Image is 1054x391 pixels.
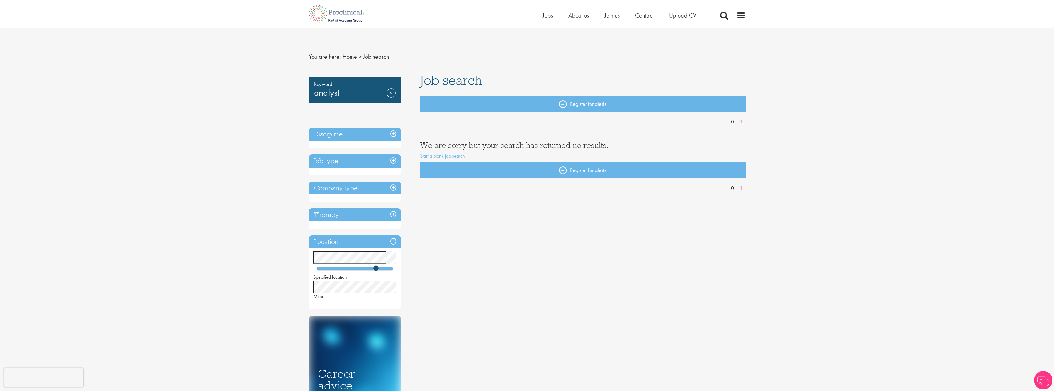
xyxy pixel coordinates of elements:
a: Join us [604,11,620,19]
a: Upload CV [669,11,696,19]
iframe: reCAPTCHA [4,368,83,387]
a: Jobs [543,11,553,19]
h3: Company type [309,182,401,195]
span: Job search [363,53,389,61]
span: Miles [313,293,324,300]
span: Specified location [313,274,347,280]
div: analyst [309,77,401,103]
span: You are here: [309,53,341,61]
a: 1 [737,118,746,126]
a: About us [568,11,589,19]
h3: Discipline [309,128,401,141]
img: Chatbot [1034,371,1052,389]
a: Start a blank job search [420,153,465,159]
a: Register for alerts [420,96,746,112]
h3: We are sorry but your search has returned no results. [420,141,746,149]
span: Keyword: [314,80,396,88]
a: Register for alerts [420,162,746,178]
a: Remove [387,88,396,106]
a: Contact [635,11,654,19]
h3: Job type [309,154,401,168]
h3: Therapy [309,208,401,221]
h3: Location [309,235,401,249]
a: breadcrumb link [343,53,357,61]
span: Job search [420,72,482,89]
span: > [359,53,362,61]
a: 1 [737,185,746,192]
a: 0 [728,185,737,192]
a: 0 [728,118,737,126]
